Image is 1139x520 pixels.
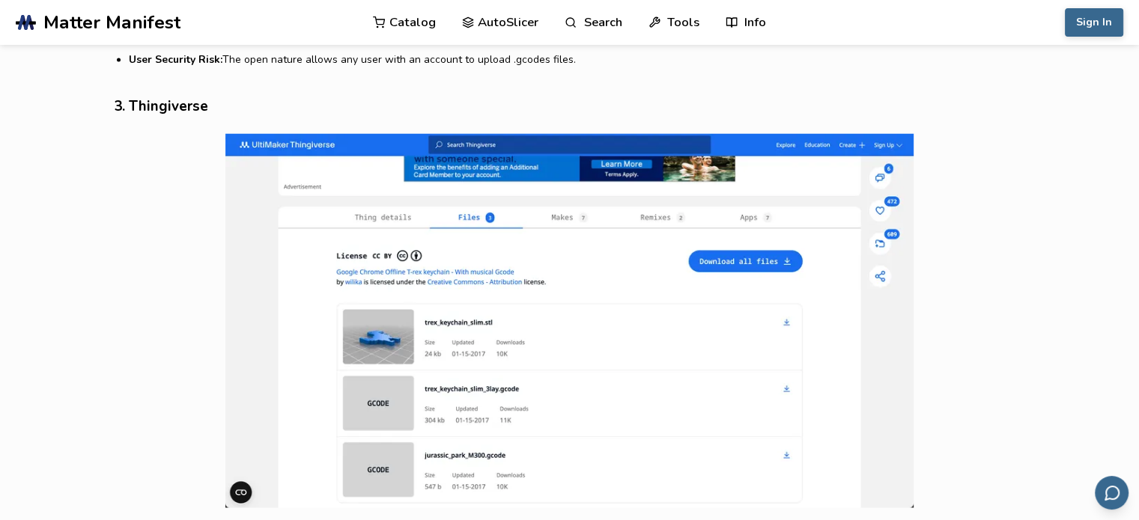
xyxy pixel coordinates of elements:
span: Matter Manifest [43,12,180,33]
li: The open nature allows any user with an account to upload .gcodes files. [129,52,1025,67]
button: Send feedback via email [1095,476,1129,510]
h3: 3. Thingiverse [114,95,1025,118]
button: Sign In [1065,8,1123,37]
strong: User Security Risk: [129,52,222,67]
